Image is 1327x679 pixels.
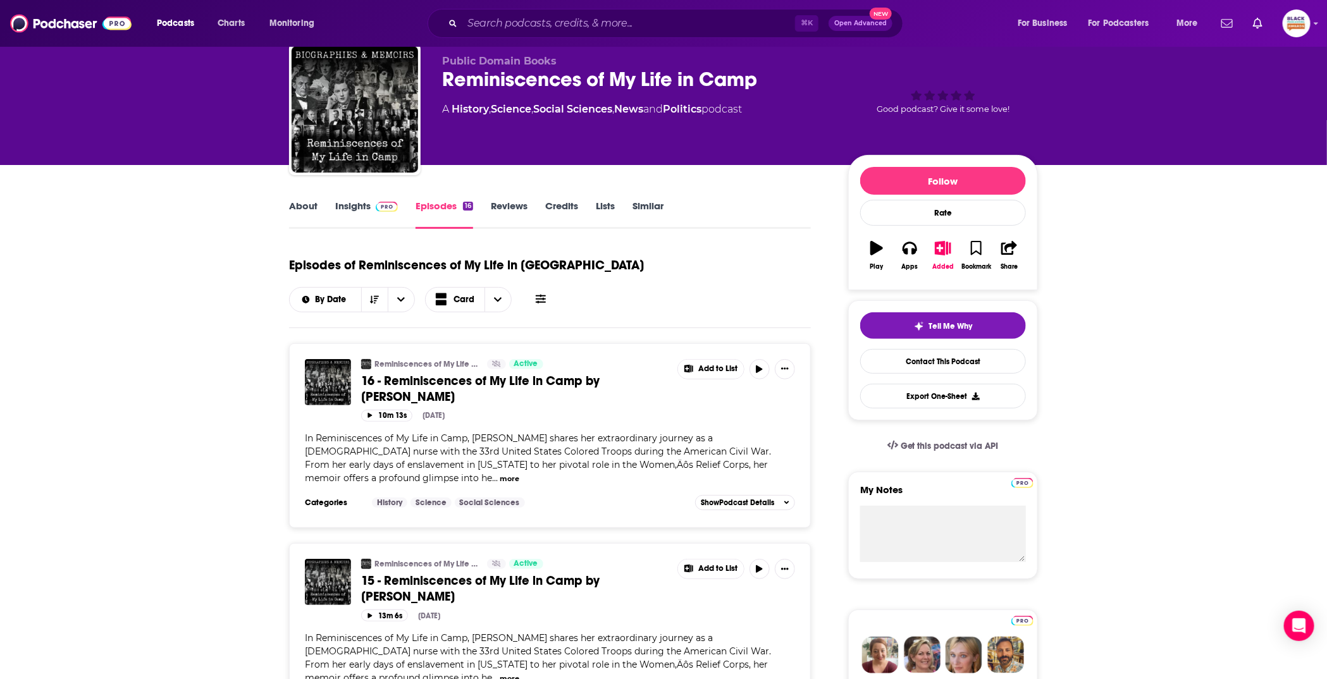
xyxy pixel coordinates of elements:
img: Reminiscences of My Life in Camp [361,559,371,569]
button: Apps [893,233,926,278]
button: more [500,474,519,484]
span: ... [492,472,498,484]
a: Reminiscences of My Life in Camp [361,359,371,369]
div: Play [870,263,884,271]
h1: Episodes of Reminiscences of My Life in [GEOGRAPHIC_DATA] [289,257,644,273]
button: open menu [388,288,414,312]
img: Podchaser Pro [1011,478,1034,488]
span: Charts [218,15,245,32]
a: Social Sciences [533,103,612,115]
a: Politics [663,103,701,115]
button: Sort Direction [361,288,388,312]
button: Export One-Sheet [860,384,1026,408]
button: Choose View [425,287,512,312]
div: Apps [902,263,918,271]
button: Share [993,233,1026,278]
a: Show notifications dropdown [1216,13,1238,34]
a: Show notifications dropdown [1248,13,1268,34]
span: New [870,8,892,20]
a: Charts [209,13,252,34]
span: ⌘ K [795,15,818,32]
a: 16 - Reminiscences of My Life in Camp by [PERSON_NAME] [361,373,669,405]
span: 16 - Reminiscences of My Life in Camp by [PERSON_NAME] [361,373,600,405]
img: Podchaser Pro [1011,616,1034,626]
button: Follow [860,167,1026,195]
a: Active [509,559,543,569]
div: Search podcasts, credits, & more... [440,9,915,38]
img: 15 - Reminiscences of My Life in Camp by Susie King Taylor [305,559,351,605]
div: A podcast [442,102,742,117]
span: Show Podcast Details [701,498,774,507]
span: , [531,103,533,115]
a: Contact This Podcast [860,349,1026,374]
button: open menu [1080,13,1168,34]
a: Reminiscences of My Life in Camp [374,359,479,369]
button: Show More Button [678,560,744,578]
a: Lists [596,200,615,229]
a: History [452,103,489,115]
img: Reminiscences of My Life in Camp [292,46,418,173]
a: Reminiscences of My Life in Camp [374,559,479,569]
button: Show More Button [678,360,744,379]
span: Public Domain Books [442,55,557,67]
img: 16 - Reminiscences of My Life in Camp by Susie King Taylor [305,359,351,405]
span: For Business [1018,15,1068,32]
div: Good podcast? Give it some love! [848,55,1038,133]
img: User Profile [1283,9,1311,37]
a: InsightsPodchaser Pro [335,200,398,229]
a: Pro website [1011,614,1034,626]
a: News [614,103,643,115]
img: Podchaser - Follow, Share and Rate Podcasts [10,11,132,35]
a: History [372,498,407,508]
button: Open AdvancedNew [829,16,892,31]
div: Added [932,263,954,271]
span: 15 - Reminiscences of My Life in Camp by [PERSON_NAME] [361,573,600,604]
div: [DATE] [423,411,445,420]
span: Logged in as blackpodcastingawards [1283,9,1311,37]
div: Share [1001,263,1018,271]
a: Social Sciences [455,498,525,508]
span: Tell Me Why [929,321,973,331]
a: Similar [633,200,663,229]
img: Barbara Profile [904,637,941,673]
span: Podcasts [157,15,194,32]
a: Pro website [1011,476,1034,488]
span: Add to List [698,364,738,374]
a: Science [410,498,452,508]
img: Sydney Profile [862,637,899,673]
img: tell me why sparkle [914,321,924,331]
span: Card [454,295,474,304]
label: My Notes [860,484,1026,506]
a: Reviews [491,200,528,229]
span: For Podcasters [1089,15,1149,32]
button: 13m 6s [361,609,408,621]
a: Active [509,359,543,369]
button: tell me why sparkleTell Me Why [860,312,1026,339]
span: By Date [316,295,351,304]
span: , [612,103,614,115]
button: open menu [1168,13,1214,34]
a: About [289,200,318,229]
span: Add to List [698,564,738,573]
button: Show More Button [775,359,795,379]
a: Get this podcast via API [877,431,1009,462]
a: 15 - Reminiscences of My Life in Camp by [PERSON_NAME] [361,573,669,604]
div: Bookmark [961,263,991,271]
span: In Reminiscences of My Life in Camp, [PERSON_NAME] shares her extraordinary journey as a [DEMOGRA... [305,432,771,484]
button: Show profile menu [1283,9,1311,37]
button: Bookmark [960,233,992,278]
button: open menu [1009,13,1083,34]
img: Jon Profile [987,637,1024,673]
button: ShowPodcast Details [695,495,795,510]
span: , [489,103,491,115]
div: [DATE] [418,611,440,620]
a: Episodes16 [416,200,473,229]
span: and [643,103,663,115]
span: More [1176,15,1198,32]
a: Science [491,103,531,115]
